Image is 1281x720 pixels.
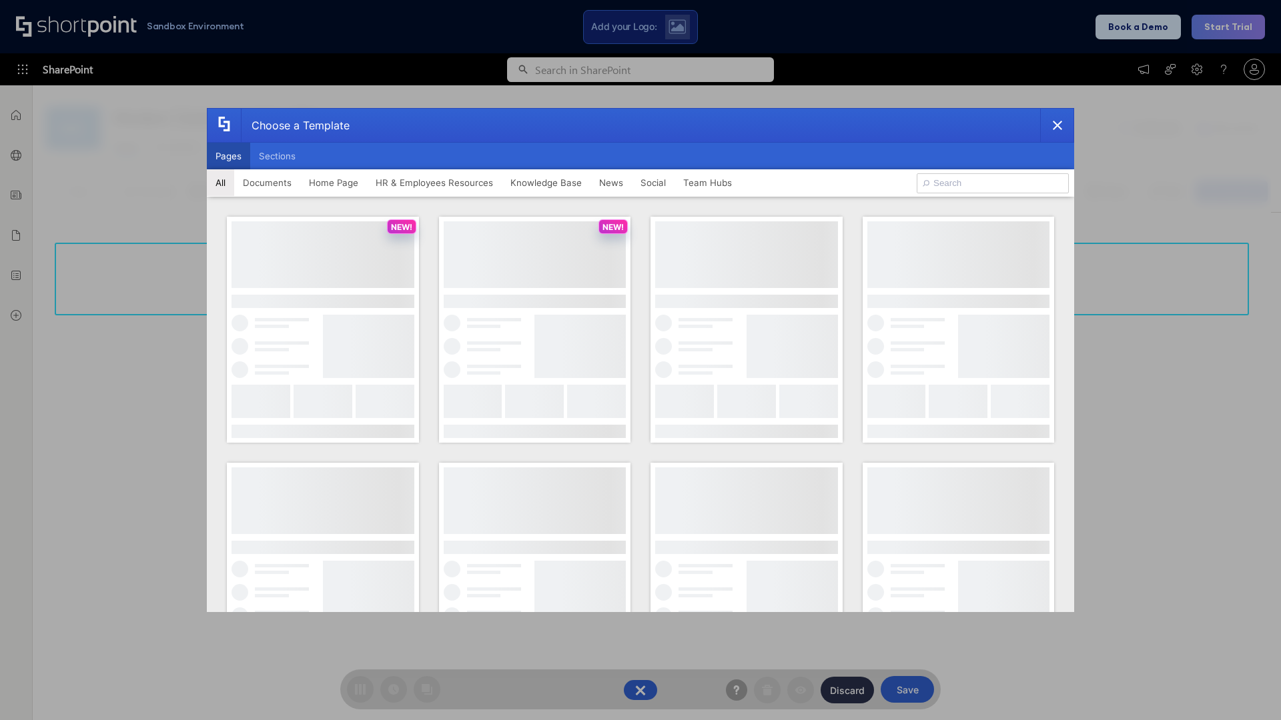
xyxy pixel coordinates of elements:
p: NEW! [602,222,624,232]
button: Knowledge Base [502,169,590,196]
p: NEW! [391,222,412,232]
button: HR & Employees Resources [367,169,502,196]
button: All [207,169,234,196]
button: Documents [234,169,300,196]
button: Sections [250,143,304,169]
button: Home Page [300,169,367,196]
iframe: Chat Widget [1214,656,1281,720]
div: template selector [207,108,1074,612]
button: Pages [207,143,250,169]
div: Choose a Template [241,109,350,142]
button: News [590,169,632,196]
button: Social [632,169,675,196]
input: Search [917,173,1069,193]
button: Team Hubs [675,169,741,196]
